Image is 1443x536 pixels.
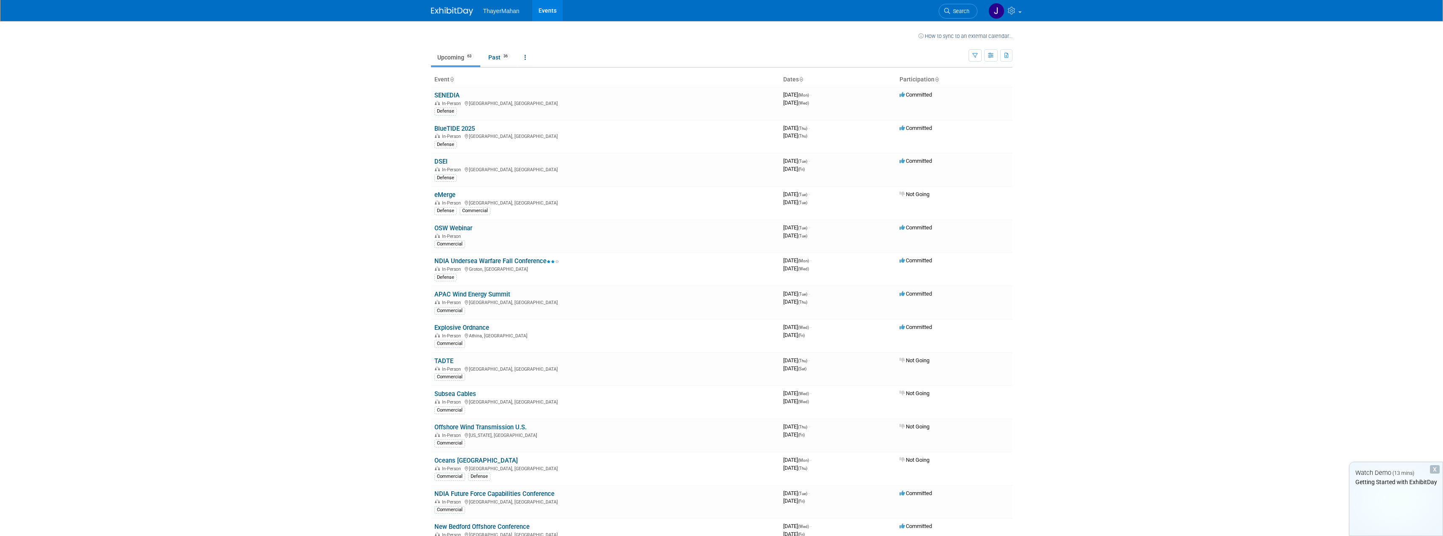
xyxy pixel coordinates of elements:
span: - [809,224,810,231]
span: [DATE] [783,257,811,264]
img: In-Person Event [435,399,440,404]
span: (Tue) [798,292,807,296]
span: [DATE] [783,398,809,404]
span: [DATE] [783,265,809,272]
div: Defense [434,274,457,281]
span: - [809,291,810,297]
span: (Tue) [798,159,807,164]
img: In-Person Event [435,466,440,470]
span: Committed [900,224,932,231]
span: In-Person [442,101,463,106]
span: [DATE] [783,232,807,239]
div: Athina, [GEOGRAPHIC_DATA] [434,332,776,339]
span: [DATE] [783,431,805,438]
span: [DATE] [783,332,805,338]
th: Participation [896,73,1012,87]
span: [DATE] [783,390,811,396]
div: Commercial [434,373,465,381]
span: (Wed) [798,267,809,271]
img: In-Person Event [435,433,440,437]
img: In-Person Event [435,167,440,171]
span: [DATE] [783,199,807,205]
span: (Fri) [798,167,805,172]
span: In-Person [442,499,463,505]
div: [GEOGRAPHIC_DATA], [GEOGRAPHIC_DATA] [434,398,776,405]
a: Offshore Wind Transmission U.S. [434,423,527,431]
span: [DATE] [783,92,811,98]
span: Committed [900,291,932,297]
a: APAC Wind Energy Summit [434,291,510,298]
div: Commercial [434,340,465,347]
span: (Thu) [798,425,807,429]
div: Defense [468,473,490,480]
img: In-Person Event [435,134,440,138]
span: ThayerMahan [483,8,519,14]
span: - [810,457,811,463]
a: DSEI [434,158,447,165]
div: Commercial [434,506,465,514]
div: [US_STATE], [GEOGRAPHIC_DATA] [434,431,776,438]
div: [GEOGRAPHIC_DATA], [GEOGRAPHIC_DATA] [434,100,776,106]
div: [GEOGRAPHIC_DATA], [GEOGRAPHIC_DATA] [434,465,776,471]
span: Not Going [900,390,929,396]
a: TADTE [434,357,453,365]
div: [GEOGRAPHIC_DATA], [GEOGRAPHIC_DATA] [434,166,776,172]
span: In-Person [442,433,463,438]
div: Commercial [434,407,465,414]
div: [GEOGRAPHIC_DATA], [GEOGRAPHIC_DATA] [434,299,776,305]
div: Commercial [434,439,465,447]
span: Not Going [900,457,929,463]
span: Search [950,8,969,14]
span: [DATE] [783,490,810,496]
span: (Thu) [798,126,807,131]
div: Defense [434,207,457,215]
span: In-Person [442,466,463,471]
img: In-Person Event [435,234,440,238]
span: [DATE] [783,158,810,164]
span: (Tue) [798,192,807,197]
span: [DATE] [783,291,810,297]
span: - [810,324,811,330]
img: In-Person Event [435,300,440,304]
div: Commercial [434,473,465,480]
div: Watch Demo [1349,469,1443,477]
span: - [809,125,810,131]
a: Sort by Event Name [450,76,454,83]
span: Committed [900,158,932,164]
span: [DATE] [783,324,811,330]
img: In-Person Event [435,200,440,205]
span: (Mon) [798,93,809,97]
span: 36 [501,53,510,59]
span: - [810,523,811,529]
a: Sort by Participation Type [934,76,939,83]
div: Commercial [434,307,465,315]
span: (Wed) [798,101,809,105]
span: (Wed) [798,325,809,330]
img: In-Person Event [435,333,440,337]
span: (Wed) [798,524,809,529]
span: (Thu) [798,466,807,471]
a: Upcoming63 [431,49,480,65]
span: - [809,158,810,164]
span: In-Person [442,167,463,172]
span: [DATE] [783,423,810,430]
span: Committed [900,523,932,529]
div: Groton, [GEOGRAPHIC_DATA] [434,265,776,272]
span: (Thu) [798,358,807,363]
span: Committed [900,324,932,330]
span: In-Person [442,200,463,206]
span: (Tue) [798,491,807,496]
img: In-Person Event [435,267,440,271]
img: In-Person Event [435,499,440,504]
div: [GEOGRAPHIC_DATA], [GEOGRAPHIC_DATA] [434,132,776,139]
span: - [810,390,811,396]
div: Dismiss [1430,465,1440,474]
div: Defense [434,108,457,115]
a: Subsea Cables [434,390,476,398]
span: [DATE] [783,100,809,106]
span: (Thu) [798,300,807,304]
span: (Fri) [798,333,805,338]
span: Committed [900,125,932,131]
a: Sort by Start Date [799,76,803,83]
img: ExhibitDay [431,7,473,16]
